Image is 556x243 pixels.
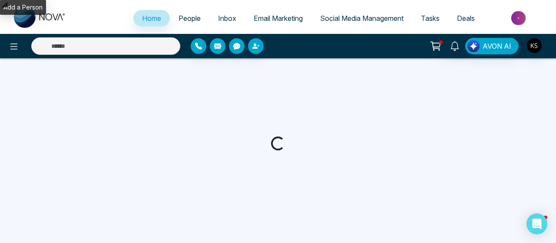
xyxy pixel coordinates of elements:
[457,14,475,23] span: Deals
[467,40,480,52] img: Lead Flow
[465,38,519,54] button: AVON AI
[209,10,245,27] a: Inbox
[142,14,161,23] span: Home
[254,14,303,23] span: Email Marketing
[483,41,511,51] span: AVON AI
[311,10,412,27] a: Social Media Management
[448,10,483,27] a: Deals
[526,213,547,234] div: Open Intercom Messenger
[320,14,404,23] span: Social Media Management
[245,10,311,27] a: Email Marketing
[421,14,440,23] span: Tasks
[133,10,170,27] a: Home
[488,8,551,28] img: Market-place.gif
[412,10,448,27] a: Tasks
[218,14,236,23] span: Inbox
[170,10,209,27] a: People
[527,38,542,53] img: User Avatar
[179,14,201,23] span: People
[14,6,66,28] img: Nova CRM Logo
